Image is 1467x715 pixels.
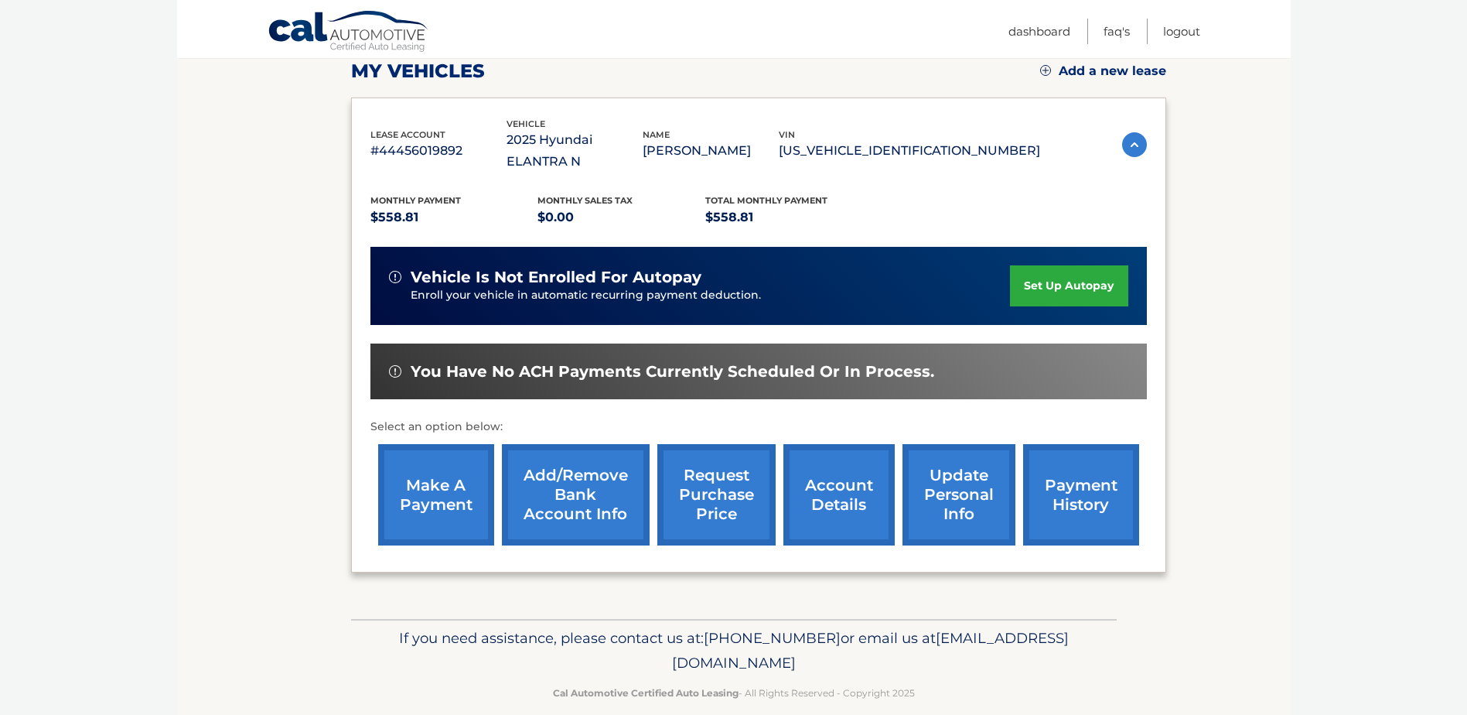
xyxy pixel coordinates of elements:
[268,10,430,55] a: Cal Automotive
[779,140,1040,162] p: [US_VEHICLE_IDENTIFICATION_NUMBER]
[643,140,779,162] p: [PERSON_NAME]
[370,140,507,162] p: #44456019892
[657,444,776,546] a: request purchase price
[902,444,1015,546] a: update personal info
[672,629,1069,672] span: [EMAIL_ADDRESS][DOMAIN_NAME]
[370,207,538,228] p: $558.81
[361,626,1107,676] p: If you need assistance, please contact us at: or email us at
[370,195,461,206] span: Monthly Payment
[411,287,1011,304] p: Enroll your vehicle in automatic recurring payment deduction.
[411,268,701,287] span: vehicle is not enrolled for autopay
[1008,19,1070,44] a: Dashboard
[779,129,795,140] span: vin
[507,129,643,173] p: 2025 Hyundai ELANTRA N
[1122,132,1147,157] img: accordion-active.svg
[370,129,445,140] span: lease account
[370,418,1147,436] p: Select an option below:
[1040,63,1166,79] a: Add a new lease
[537,195,633,206] span: Monthly sales Tax
[1104,19,1130,44] a: FAQ's
[704,629,841,647] span: [PHONE_NUMBER]
[1040,65,1051,76] img: add.svg
[553,687,739,699] strong: Cal Automotive Certified Auto Leasing
[389,271,401,283] img: alert-white.svg
[537,207,705,228] p: $0.00
[351,60,485,83] h2: my vehicles
[507,118,545,129] span: vehicle
[705,195,827,206] span: Total Monthly Payment
[361,685,1107,701] p: - All Rights Reserved - Copyright 2025
[705,207,873,228] p: $558.81
[783,444,895,546] a: account details
[1023,444,1139,546] a: payment history
[1010,265,1128,306] a: set up autopay
[643,129,670,140] span: name
[1163,19,1200,44] a: Logout
[389,365,401,378] img: alert-white.svg
[411,362,934,381] span: You have no ACH payments currently scheduled or in process.
[502,444,650,546] a: Add/Remove bank account info
[378,444,494,546] a: make a payment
